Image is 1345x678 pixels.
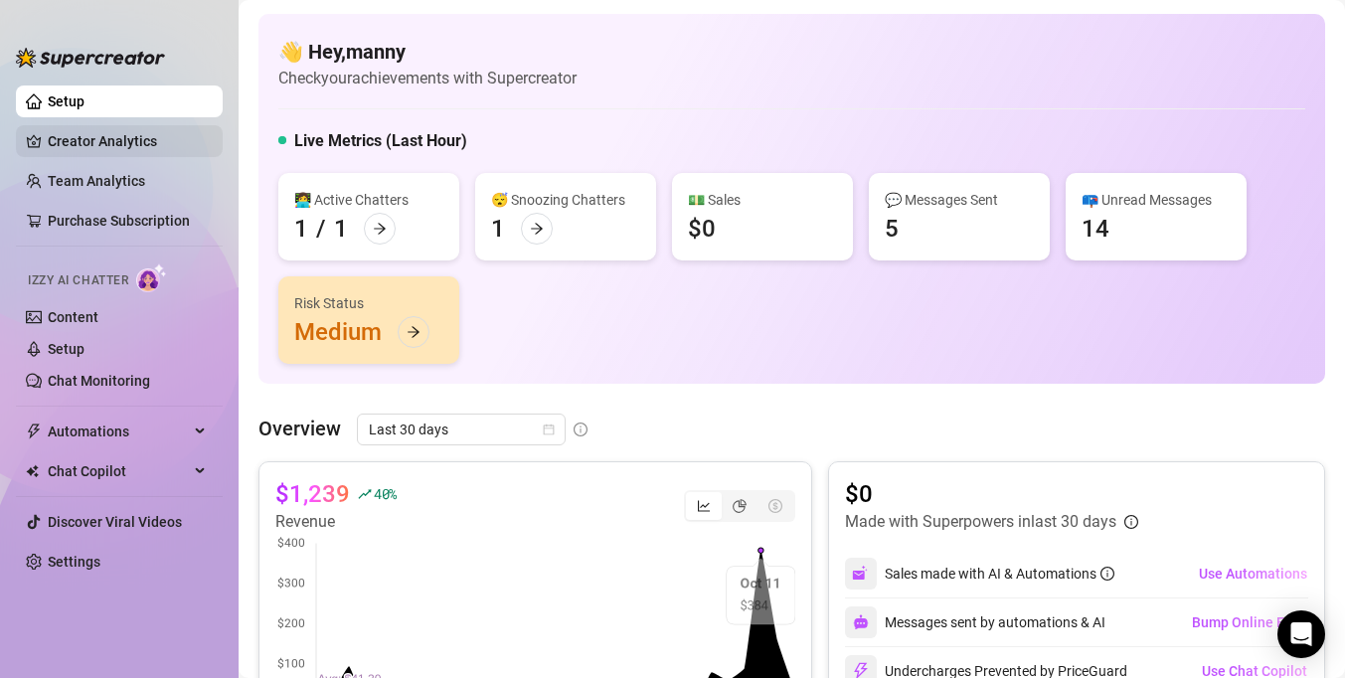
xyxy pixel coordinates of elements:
div: 📪 Unread Messages [1082,189,1231,211]
span: Izzy AI Chatter [28,271,128,290]
article: Made with Superpowers in last 30 days [845,510,1116,534]
div: Sales made with AI & Automations [885,563,1114,585]
span: arrow-right [530,222,544,236]
span: arrow-right [373,222,387,236]
a: Team Analytics [48,173,145,189]
span: thunderbolt [26,424,42,439]
div: $0 [688,213,716,245]
span: calendar [543,424,555,435]
span: Bump Online Fans [1192,614,1307,630]
h4: 👋 Hey, manny [278,38,577,66]
span: 40 % [374,484,397,503]
span: info-circle [1100,567,1114,581]
span: rise [358,487,372,501]
article: Revenue [275,510,397,534]
div: 💵 Sales [688,189,837,211]
a: Content [48,309,98,325]
span: Use Automations [1199,566,1307,582]
div: segmented control [684,490,795,522]
a: Purchase Subscription [48,205,207,237]
div: 14 [1082,213,1109,245]
div: 1 [294,213,308,245]
a: Setup [48,93,84,109]
div: 1 [334,213,348,245]
a: Chat Monitoring [48,373,150,389]
span: line-chart [697,499,711,513]
span: arrow-right [407,325,420,339]
button: Bump Online Fans [1191,606,1308,638]
div: Messages sent by automations & AI [845,606,1105,638]
img: AI Chatter [136,263,167,292]
article: Overview [258,414,341,443]
div: 👩‍💻 Active Chatters [294,189,443,211]
article: Check your achievements with Supercreator [278,66,577,90]
img: svg%3e [853,614,869,630]
a: Discover Viral Videos [48,514,182,530]
article: $0 [845,478,1138,510]
div: Open Intercom Messenger [1277,610,1325,658]
a: Setup [48,341,84,357]
a: Creator Analytics [48,125,207,157]
span: Chat Copilot [48,455,189,487]
span: Last 30 days [369,415,554,444]
article: $1,239 [275,478,350,510]
span: pie-chart [733,499,747,513]
div: Risk Status [294,292,443,314]
span: dollar-circle [768,499,782,513]
div: 💬 Messages Sent [885,189,1034,211]
span: info-circle [574,423,588,436]
img: svg%3e [852,565,870,583]
span: Automations [48,416,189,447]
h5: Live Metrics (Last Hour) [294,129,467,153]
div: 5 [885,213,899,245]
a: Settings [48,554,100,570]
div: 😴 Snoozing Chatters [491,189,640,211]
span: info-circle [1124,515,1138,529]
img: Chat Copilot [26,464,39,478]
div: 1 [491,213,505,245]
button: Use Automations [1198,558,1308,590]
img: logo-BBDzfeDw.svg [16,48,165,68]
